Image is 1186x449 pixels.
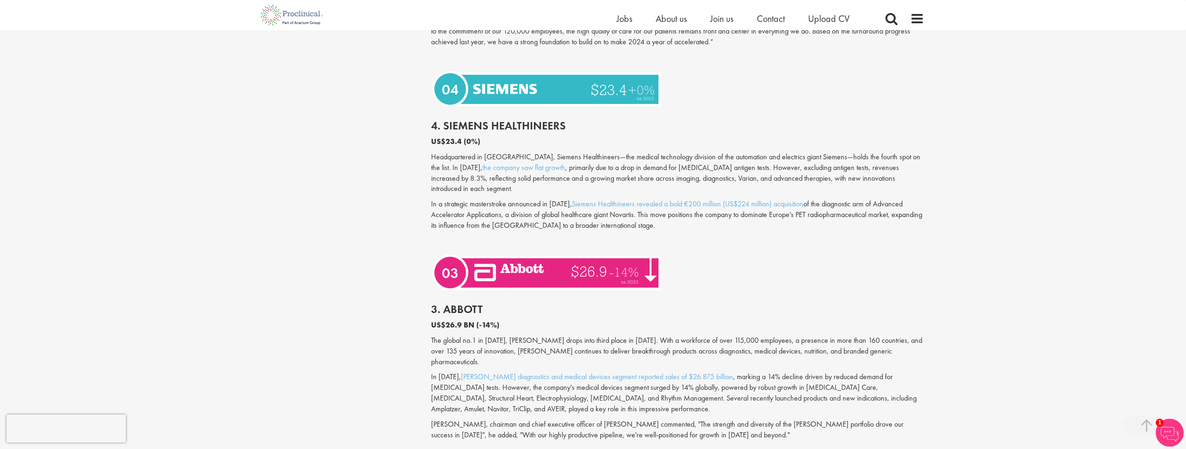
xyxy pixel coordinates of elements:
p: The global no.1 in [DATE], [PERSON_NAME] drops into third place in [DATE]. With a workforce of ov... [431,335,924,367]
b: US$23.4 (0%) [431,136,480,146]
a: About us [656,13,687,25]
p: [PERSON_NAME], chairman and chief executive officer of [PERSON_NAME] commented, "The strength and... [431,419,924,441]
h2: 4. Siemens Healthineers [431,120,924,132]
p: Headquartered in [GEOGRAPHIC_DATA], Siemens Healthineers—the medical technology division of the a... [431,152,924,194]
b: US$26.9 BN (-14%) [431,320,500,330]
a: [PERSON_NAME] diagnostics and medical devices segment reported sales of $26.875 billion [461,372,733,381]
p: In a strategic masterstroke announced in [DATE], of the diagnostic arm of Advanced Accelerator Ap... [431,199,924,231]
iframe: reCAPTCHA [7,415,126,442]
a: Contact [757,13,785,25]
a: Jobs [617,13,632,25]
a: Upload CV [808,13,850,25]
a: the company saw flat growth [482,163,565,172]
p: In [DATE], , marking a 14% decline driven by reduced demand for [MEDICAL_DATA] tests. However, th... [431,372,924,414]
a: Join us [710,13,734,25]
h2: 3. Abbott [431,303,924,315]
span: 1 [1156,419,1164,427]
a: Siemens Healthineers revealed a bold €200 million (US$224 million) acquisition [572,199,803,209]
img: Chatbot [1156,419,1184,447]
